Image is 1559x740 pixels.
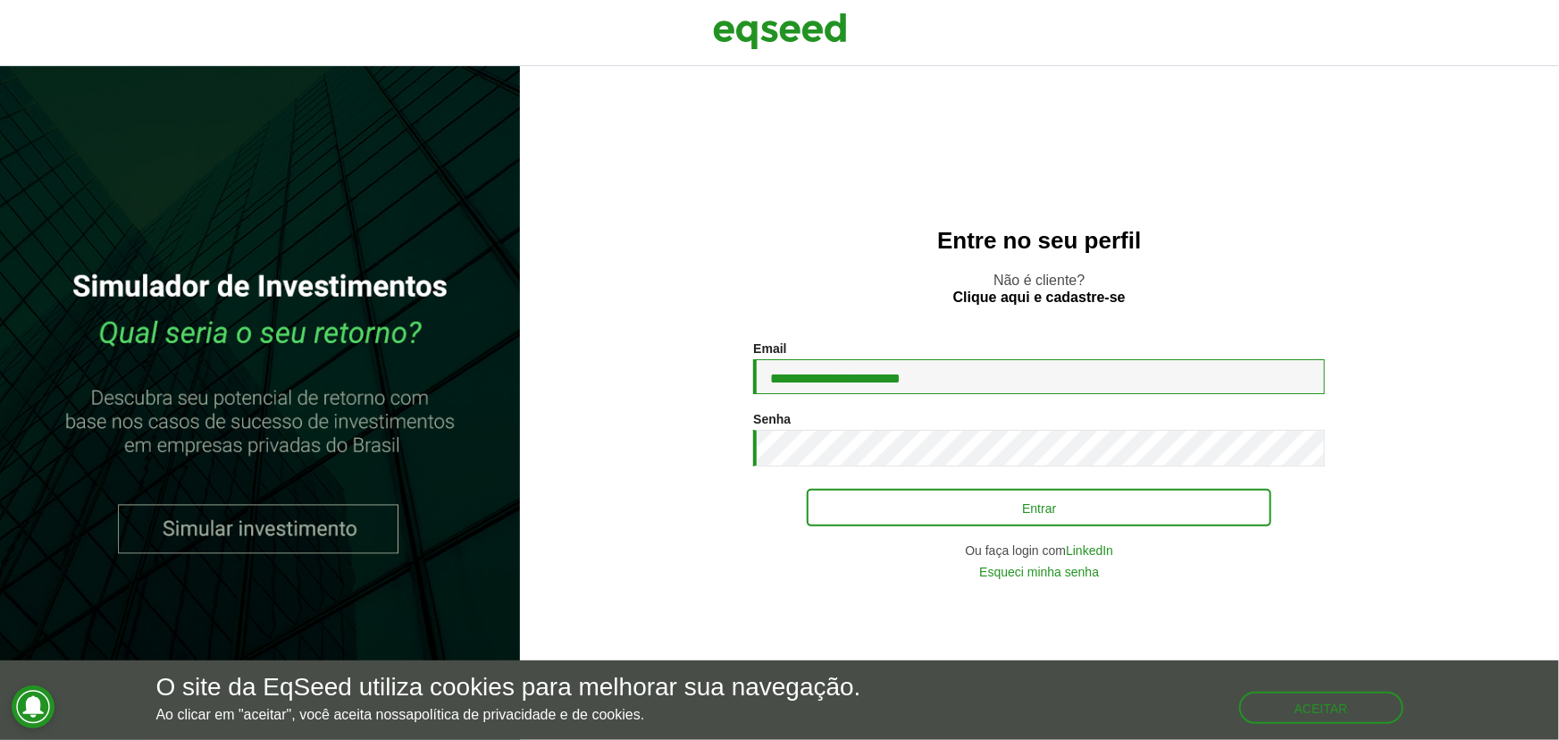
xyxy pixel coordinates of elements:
[753,544,1325,557] div: Ou faça login com
[979,566,1099,578] a: Esqueci minha senha
[1239,692,1404,724] button: Aceitar
[156,674,861,702] h5: O site da EqSeed utiliza cookies para melhorar sua navegação.
[753,413,791,425] label: Senha
[556,228,1523,254] h2: Entre no seu perfil
[953,290,1126,305] a: Clique aqui e cadastre-se
[1066,544,1113,557] a: LinkedIn
[414,708,641,722] a: política de privacidade e de cookies
[753,342,786,355] label: Email
[713,9,847,54] img: EqSeed Logo
[156,706,861,723] p: Ao clicar em "aceitar", você aceita nossa .
[556,272,1523,306] p: Não é cliente?
[807,489,1271,526] button: Entrar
